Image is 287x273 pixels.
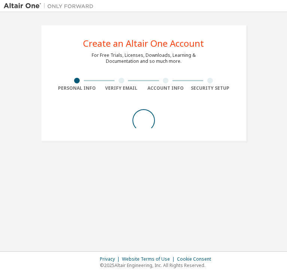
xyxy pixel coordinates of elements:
div: Create an Altair One Account [83,39,204,48]
div: Website Terms of Use [122,256,177,262]
div: Privacy [100,256,122,262]
div: For Free Trials, Licenses, Downloads, Learning & Documentation and so much more. [92,52,196,64]
div: Cookie Consent [177,256,216,262]
p: © 2025 Altair Engineering, Inc. All Rights Reserved. [100,262,216,269]
div: Verify Email [99,85,144,91]
div: Security Setup [188,85,232,91]
div: Account Info [144,85,188,91]
img: Altair One [4,2,97,10]
div: Personal Info [55,85,100,91]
